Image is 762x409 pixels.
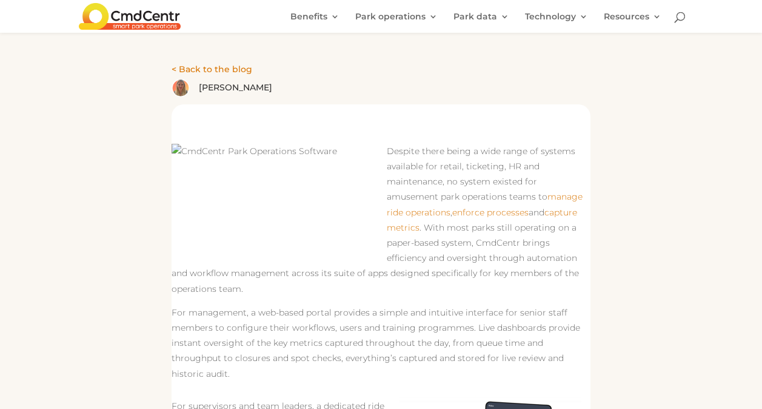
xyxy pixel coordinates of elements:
[355,12,438,33] a: Park operations
[172,307,580,379] span: For management, a web-based portal provides a simple and intuitive interface for senior staff mem...
[172,64,252,75] a: < Back to the blog
[290,12,339,33] a: Benefits
[199,79,591,102] h4: [PERSON_NAME]
[604,12,661,33] a: Resources
[172,144,378,260] img: CmdCentr Park Operations Software
[452,207,529,218] a: enforce processes
[172,79,190,97] img: Clare Kinnear
[387,191,583,217] a: manage ride operations
[79,3,181,29] img: CmdCentr
[387,207,577,233] a: capture metrics
[453,12,509,33] a: Park data
[172,146,583,294] span: Despite there being a wide range of systems available for retail, ticketing, HR and maintenance, ...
